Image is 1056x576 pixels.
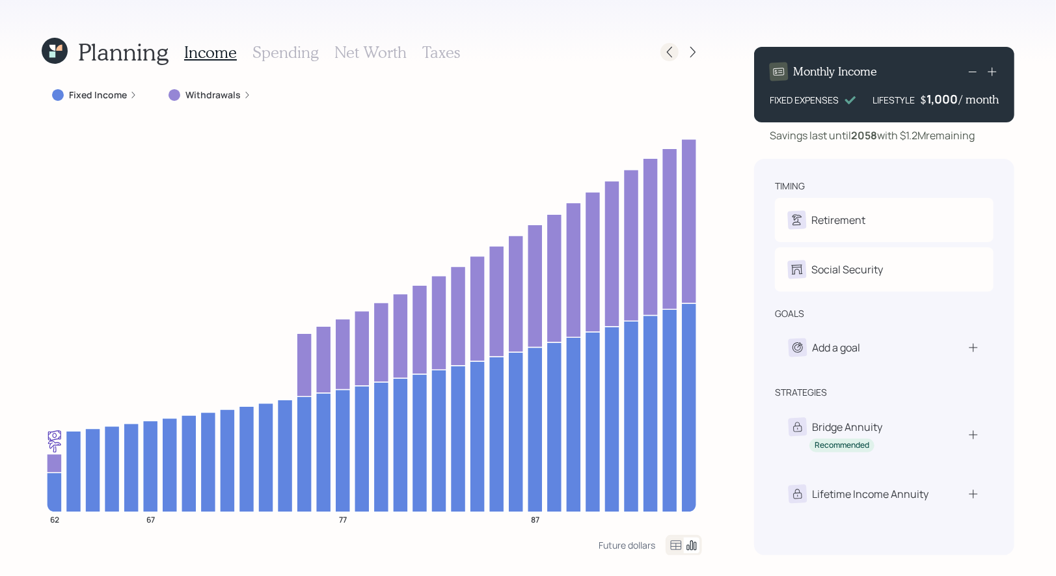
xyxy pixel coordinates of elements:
div: FIXED EXPENSES [770,93,839,107]
h4: $ [920,92,927,107]
div: Future dollars [599,539,655,551]
tspan: 67 [146,514,155,525]
div: Add a goal [812,340,860,355]
tspan: 77 [339,514,347,525]
div: Social Security [811,262,883,277]
h3: Net Worth [334,43,407,62]
b: 2058 [851,128,877,143]
div: Retirement [811,212,865,228]
div: LIFESTYLE [873,93,915,107]
h3: Spending [252,43,319,62]
div: Bridge Annuity [812,419,882,435]
label: Fixed Income [69,89,127,102]
div: goals [775,307,804,320]
h3: Taxes [422,43,460,62]
tspan: 87 [531,514,539,525]
div: timing [775,180,805,193]
div: Recommended [815,440,869,451]
label: Withdrawals [185,89,241,102]
div: strategies [775,386,827,399]
div: Lifetime Income Annuity [812,486,928,502]
h4: / month [959,92,999,107]
div: Savings last until with $1.2M remaining [770,128,975,143]
h1: Planning [78,38,169,66]
h4: Monthly Income [793,64,877,79]
div: 1,000 [927,91,959,107]
h3: Income [184,43,237,62]
tspan: 62 [50,514,59,525]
